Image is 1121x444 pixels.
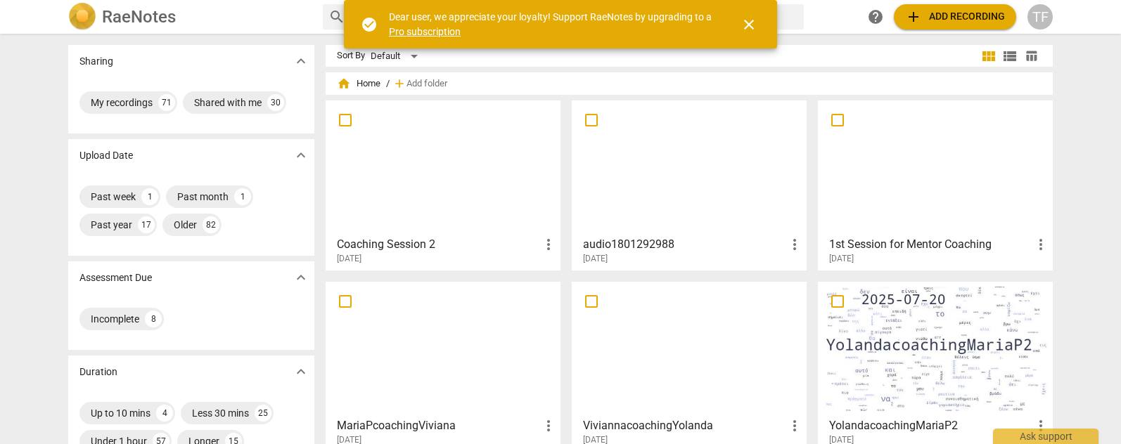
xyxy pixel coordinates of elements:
[337,417,540,434] h3: MariaPcoachingViviana
[174,218,197,232] div: Older
[91,218,132,232] div: Past year
[91,190,136,204] div: Past week
[337,51,365,61] div: Sort By
[389,10,715,39] div: Dear user, we appreciate your loyalty! Support RaeNotes by upgrading to a
[993,429,1098,444] div: Ask support
[978,46,999,67] button: Tile view
[234,188,251,205] div: 1
[79,54,113,69] p: Sharing
[145,311,162,327] div: 8
[337,77,351,91] span: home
[741,16,757,33] span: close
[79,270,152,285] p: Assessment Due
[389,26,461,37] a: Pro subscription
[290,361,312,382] button: Show more
[192,406,249,420] div: Less 30 mins
[203,216,219,233] div: 82
[79,365,117,379] p: Duration
[583,236,786,253] h3: audio1801292988
[337,77,380,91] span: Home
[337,236,540,253] h3: Coaching Session 2
[290,145,312,166] button: Show more
[158,94,175,111] div: 71
[337,253,361,265] span: [DATE]
[1032,417,1049,434] span: more_vert
[540,236,557,253] span: more_vert
[829,417,1032,434] h3: YolandacoachingMariaP2
[786,236,803,253] span: more_vert
[68,3,96,31] img: Logo
[1027,4,1053,30] button: TF
[829,253,854,265] span: [DATE]
[905,8,922,25] span: add
[79,148,133,163] p: Upload Date
[267,94,284,111] div: 30
[371,45,423,67] div: Default
[406,79,447,89] span: Add folder
[732,8,766,41] button: Close
[894,4,1016,30] button: Upload
[141,188,158,205] div: 1
[386,79,390,89] span: /
[577,105,802,264] a: audio1801292988[DATE]
[540,417,557,434] span: more_vert
[1001,48,1018,65] span: view_list
[392,77,406,91] span: add
[255,405,271,422] div: 25
[1020,46,1042,67] button: Table view
[293,363,309,380] span: expand_more
[1032,236,1049,253] span: more_vert
[68,3,312,31] a: LogoRaeNotes
[583,417,786,434] h3: ViviannacoachingYolanda
[863,4,888,30] a: Help
[91,96,153,110] div: My recordings
[331,105,556,264] a: Coaching Session 2[DATE]
[91,406,150,420] div: Up to 10 mins
[823,105,1048,264] a: 1st Session for Mentor Coaching[DATE]
[293,147,309,164] span: expand_more
[177,190,229,204] div: Past month
[829,236,1032,253] h3: 1st Session for Mentor Coaching
[583,253,608,265] span: [DATE]
[293,269,309,286] span: expand_more
[290,267,312,288] button: Show more
[91,312,139,326] div: Incomplete
[156,405,173,422] div: 4
[102,7,176,27] h2: RaeNotes
[905,8,1005,25] span: Add recording
[293,53,309,70] span: expand_more
[980,48,997,65] span: view_module
[138,216,155,233] div: 17
[328,8,345,25] span: search
[1025,49,1038,63] span: table_chart
[999,46,1020,67] button: List view
[194,96,262,110] div: Shared with me
[786,417,803,434] span: more_vert
[361,16,378,33] span: check_circle
[867,8,884,25] span: help
[290,51,312,72] button: Show more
